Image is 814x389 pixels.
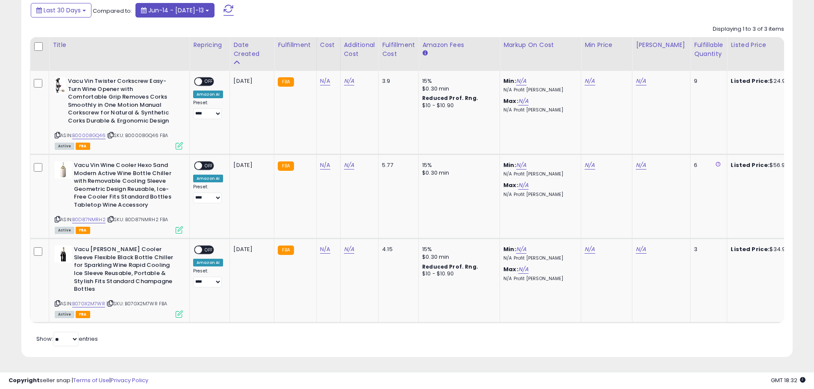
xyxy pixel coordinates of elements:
[193,41,226,50] div: Repricing
[731,246,802,253] div: $34.99
[55,77,183,149] div: ASIN:
[771,376,805,384] span: 2025-08-13 18:32 GMT
[278,41,312,50] div: Fulfillment
[233,41,270,58] div: Date Created
[503,97,518,105] b: Max:
[193,268,223,287] div: Preset:
[202,162,216,170] span: OFF
[76,227,90,234] span: FBA
[422,169,493,177] div: $0.30 min
[503,192,574,198] p: N/A Profit [PERSON_NAME]
[233,246,267,253] div: [DATE]
[55,311,74,318] span: All listings currently available for purchase on Amazon
[55,161,183,233] div: ASIN:
[636,41,687,50] div: [PERSON_NAME]
[382,77,412,85] div: 3.9
[518,181,529,190] a: N/A
[422,253,493,261] div: $0.30 min
[148,6,204,15] span: Jun-14 - [DATE]-13
[500,37,581,71] th: The percentage added to the cost of goods (COGS) that forms the calculator for Min & Max prices.
[55,246,72,263] img: 317+HXoeQPL._SL40_.jpg
[135,3,215,18] button: Jun-14 - [DATE]-13
[193,91,223,98] div: Amazon AI
[31,3,91,18] button: Last 30 Days
[516,161,526,170] a: N/A
[422,85,493,93] div: $0.30 min
[382,246,412,253] div: 4.15
[193,175,223,182] div: Amazon AI
[278,161,294,171] small: FBA
[503,41,577,50] div: Markup on Cost
[344,161,354,170] a: N/A
[585,41,629,50] div: Min Price
[503,107,574,113] p: N/A Profit [PERSON_NAME]
[72,132,106,139] a: B00008GQ46
[111,376,148,384] a: Privacy Policy
[233,161,267,169] div: [DATE]
[503,181,518,189] b: Max:
[636,245,646,254] a: N/A
[503,161,516,169] b: Min:
[55,246,183,317] div: ASIN:
[320,77,330,85] a: N/A
[636,161,646,170] a: N/A
[74,161,178,211] b: Vacu Vin Wine Cooler Hexo Sand Modern Active Wine Bottle Chiller with Removable Cooling Sleeve Ge...
[503,77,516,85] b: Min:
[202,78,216,85] span: OFF
[694,41,723,58] div: Fulfillable Quantity
[694,77,720,85] div: 9
[72,300,105,307] a: B07GX2M7WR
[320,161,330,170] a: N/A
[503,265,518,273] b: Max:
[344,41,375,58] div: Additional Cost
[344,245,354,254] a: N/A
[503,87,574,93] p: N/A Profit [PERSON_NAME]
[731,41,805,50] div: Listed Price
[382,41,415,58] div: Fulfillment Cost
[585,77,595,85] a: N/A
[93,7,132,15] span: Compared to:
[422,161,493,169] div: 15%
[636,77,646,85] a: N/A
[422,77,493,85] div: 15%
[422,102,493,109] div: $10 - $10.90
[503,245,516,253] b: Min:
[55,77,66,94] img: 41R7r9j3ubL._SL40_.jpg
[193,184,223,203] div: Preset:
[585,161,595,170] a: N/A
[107,132,168,139] span: | SKU: B00008GQ46 FBA
[278,77,294,87] small: FBA
[694,246,720,253] div: 3
[107,216,168,223] span: | SKU: B0D87NMRH2 FBA
[731,77,802,85] div: $24.99
[422,50,427,57] small: Amazon Fees.
[55,143,74,150] span: All listings currently available for purchase on Amazon
[106,300,168,307] span: | SKU: B07GX2M7WR FBA
[422,41,496,50] div: Amazon Fees
[36,335,98,343] span: Show: entries
[68,77,172,127] b: Vacu Vin Twister Corkscrew Easy-Turn Wine Opener with Comfortable Grip Removes Corks Smoothly in ...
[503,255,574,261] p: N/A Profit [PERSON_NAME]
[193,100,223,119] div: Preset:
[72,216,106,223] a: B0D87NMRH2
[320,245,330,254] a: N/A
[731,77,770,85] b: Listed Price:
[344,77,354,85] a: N/A
[9,377,148,385] div: seller snap | |
[422,246,493,253] div: 15%
[74,246,178,295] b: Vacu [PERSON_NAME] Cooler Sleeve Flexible Black Bottle Chiller for Sparkling Wine Rapid Cooling I...
[518,97,529,105] a: N/A
[76,143,90,150] span: FBA
[202,246,216,254] span: OFF
[422,270,493,278] div: $10 - $10.90
[76,311,90,318] span: FBA
[278,246,294,255] small: FBA
[503,276,574,282] p: N/A Profit [PERSON_NAME]
[694,161,720,169] div: 6
[503,171,574,177] p: N/A Profit [PERSON_NAME]
[55,161,72,178] img: 21m3+-dhZFL._SL40_.jpg
[193,259,223,266] div: Amazon AI
[516,245,526,254] a: N/A
[713,25,784,33] div: Displaying 1 to 3 of 3 items
[73,376,109,384] a: Terms of Use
